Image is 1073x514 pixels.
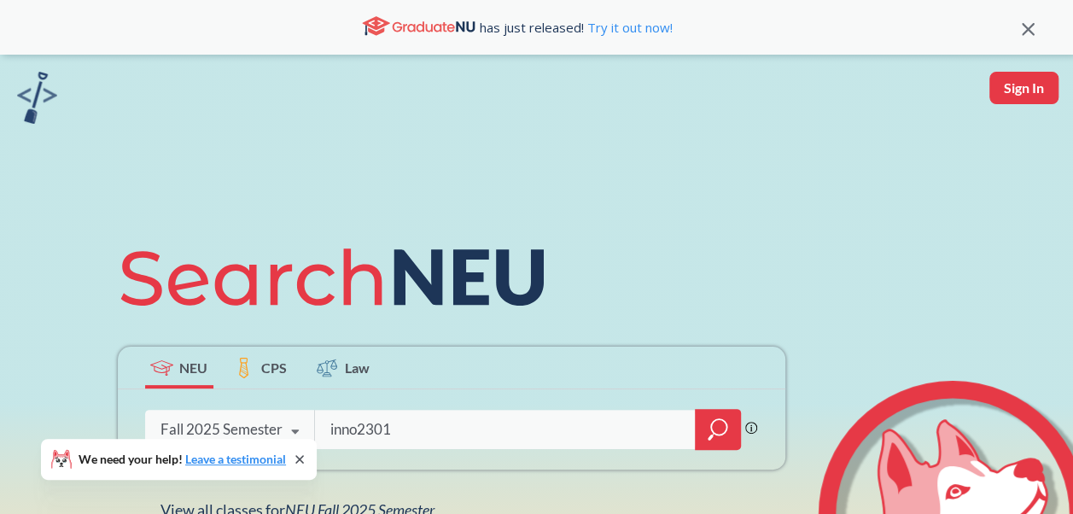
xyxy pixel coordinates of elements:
img: sandbox logo [17,72,57,124]
span: NEU [179,358,207,377]
button: Sign In [989,72,1058,104]
a: Try it out now! [584,19,673,36]
div: Fall 2025 Semester [160,420,283,439]
svg: magnifying glass [708,418,728,441]
a: Leave a testimonial [185,452,286,466]
span: has just released! [480,18,673,37]
span: We need your help! [79,453,286,465]
a: sandbox logo [17,72,57,129]
input: Class, professor, course number, "phrase" [328,412,683,447]
span: Law [345,358,370,377]
div: magnifying glass [695,409,741,450]
span: CPS [261,358,287,377]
